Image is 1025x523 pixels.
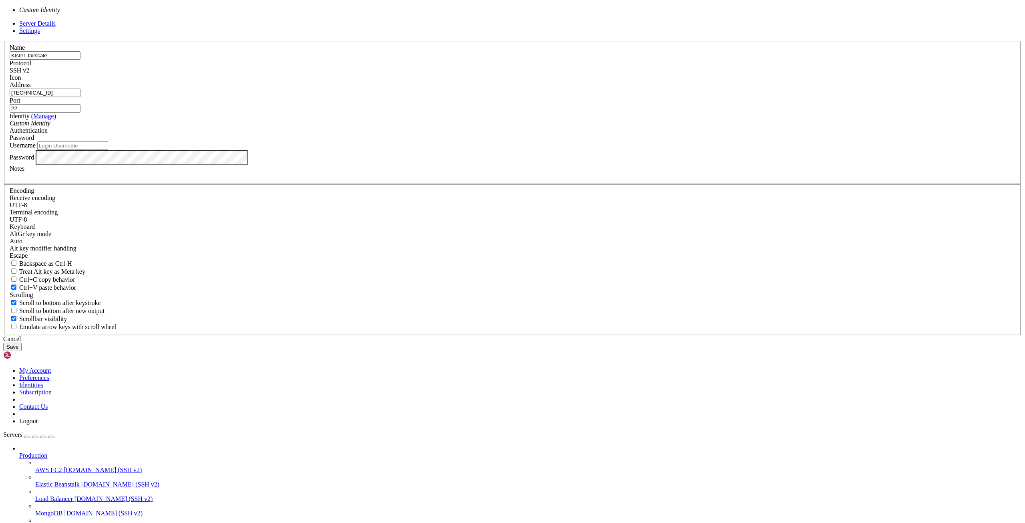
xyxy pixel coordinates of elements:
[11,269,16,274] input: Treat Alt key as Meta key
[35,474,1022,488] li: Elastic Beanstalk [DOMAIN_NAME] (SSH v2)
[19,27,40,34] a: Settings
[3,335,1022,343] div: Cancel
[35,459,1022,474] li: AWS EC2 [DOMAIN_NAME] (SSH v2)
[19,6,60,13] i: Custom Identity
[10,194,55,201] label: Set the expected encoding for data received from the host. If the encodings do not match, visual ...
[11,324,16,329] input: Emulate arrow keys with scroll wheel
[10,238,22,244] span: Auto
[35,481,80,488] span: Elastic Beanstalk
[10,315,67,322] label: The vertical scrollbar mode.
[10,299,101,306] label: Whether to scroll to the bottom on any keystroke.
[11,260,16,266] input: Backspace as Ctrl-H
[10,97,20,104] label: Port
[19,452,1022,459] a: Production
[10,202,1015,209] div: UTF-8
[37,141,108,150] input: Login Username
[19,389,52,396] a: Subscription
[35,495,73,502] span: Load Balancer
[10,74,21,81] label: Icon
[19,260,72,267] span: Backspace as Ctrl-H
[10,202,27,208] span: UTF-8
[11,277,16,282] input: Ctrl+C copy behavior
[3,431,54,438] a: Servers
[10,252,28,259] span: Escape
[10,230,51,237] label: Set the expected encoding for data received from the host. If the encodings do not match, visual ...
[64,510,143,517] span: [DOMAIN_NAME] (SSH v2)
[35,510,1022,517] a: MongoDB [DOMAIN_NAME] (SSH v2)
[35,510,62,517] span: MongoDB
[10,223,35,230] label: Keyboard
[3,343,22,351] button: Save
[10,44,25,51] label: Name
[10,104,80,113] input: Port Number
[10,89,80,97] input: Host Name or IP
[11,316,16,321] input: Scrollbar visibility
[10,134,1015,141] div: Password
[10,67,1015,74] div: SSH v2
[35,503,1022,517] li: MongoDB [DOMAIN_NAME] (SSH v2)
[19,307,105,314] span: Scroll to bottom after new output
[10,323,116,330] label: When using the alternative screen buffer, and DECCKM (Application Cursor Keys) is active, mouse w...
[10,252,1015,259] div: Escape
[19,403,48,410] a: Contact Us
[74,495,153,502] span: [DOMAIN_NAME] (SSH v2)
[35,481,1022,488] a: Elastic Beanstalk [DOMAIN_NAME] (SSH v2)
[10,307,105,314] label: Scroll to bottom after new output.
[10,51,80,60] input: Server Name
[35,466,1022,474] a: AWS EC2 [DOMAIN_NAME] (SSH v2)
[35,488,1022,503] li: Load Balancer [DOMAIN_NAME] (SSH v2)
[10,216,27,223] span: UTF-8
[19,452,47,459] span: Production
[19,20,56,27] a: Server Details
[10,238,1015,245] div: Auto
[19,315,67,322] span: Scrollbar visibility
[31,113,56,119] span: ( )
[10,260,72,267] label: If true, the backspace should send BS ('\x08', aka ^H). Otherwise the backspace key should send '...
[10,120,50,127] i: Custom Identity
[3,431,22,438] span: Servers
[11,300,16,305] input: Scroll to bottom after keystroke
[19,382,43,388] a: Identities
[19,299,101,306] span: Scroll to bottom after keystroke
[10,127,48,134] label: Authentication
[19,268,85,275] span: Treat Alt key as Meta key
[10,142,36,149] label: Username
[33,113,54,119] a: Manage
[19,374,49,381] a: Preferences
[10,67,29,74] span: SSH v2
[10,120,1015,127] div: Custom Identity
[10,284,76,291] label: Ctrl+V pastes if true, sends ^V to host if false. Ctrl+Shift+V sends ^V to host if true, pastes i...
[81,481,160,488] span: [DOMAIN_NAME] (SSH v2)
[10,245,76,252] label: Controls how the Alt key is handled. Escape: Send an ESC prefix. 8-Bit: Add 128 to the typed char...
[11,285,16,290] input: Ctrl+V paste behavior
[10,60,31,67] label: Protocol
[10,268,85,275] label: Whether the Alt key acts as a Meta key or as a distinct Alt key.
[10,113,56,119] label: Identity
[10,209,58,216] label: The default terminal encoding. ISO-2022 enables character map translations (like graphics maps). ...
[10,216,1015,223] div: UTF-8
[35,466,62,473] span: AWS EC2
[10,81,30,88] label: Address
[10,291,33,298] label: Scrolling
[19,284,76,291] span: Ctrl+V paste behavior
[19,367,51,374] a: My Account
[19,323,116,330] span: Emulate arrow keys with scroll wheel
[10,153,34,160] label: Password
[35,495,1022,503] a: Load Balancer [DOMAIN_NAME] (SSH v2)
[19,418,38,424] a: Logout
[19,276,75,283] span: Ctrl+C copy behavior
[10,165,24,172] label: Notes
[11,308,16,313] input: Scroll to bottom after new output
[10,187,34,194] label: Encoding
[64,466,142,473] span: [DOMAIN_NAME] (SSH v2)
[3,351,49,359] img: Shellngn
[10,276,75,283] label: Ctrl-C copies if true, send ^C to host if false. Ctrl-Shift-C sends ^C to host if true, copies if...
[10,134,34,141] span: Password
